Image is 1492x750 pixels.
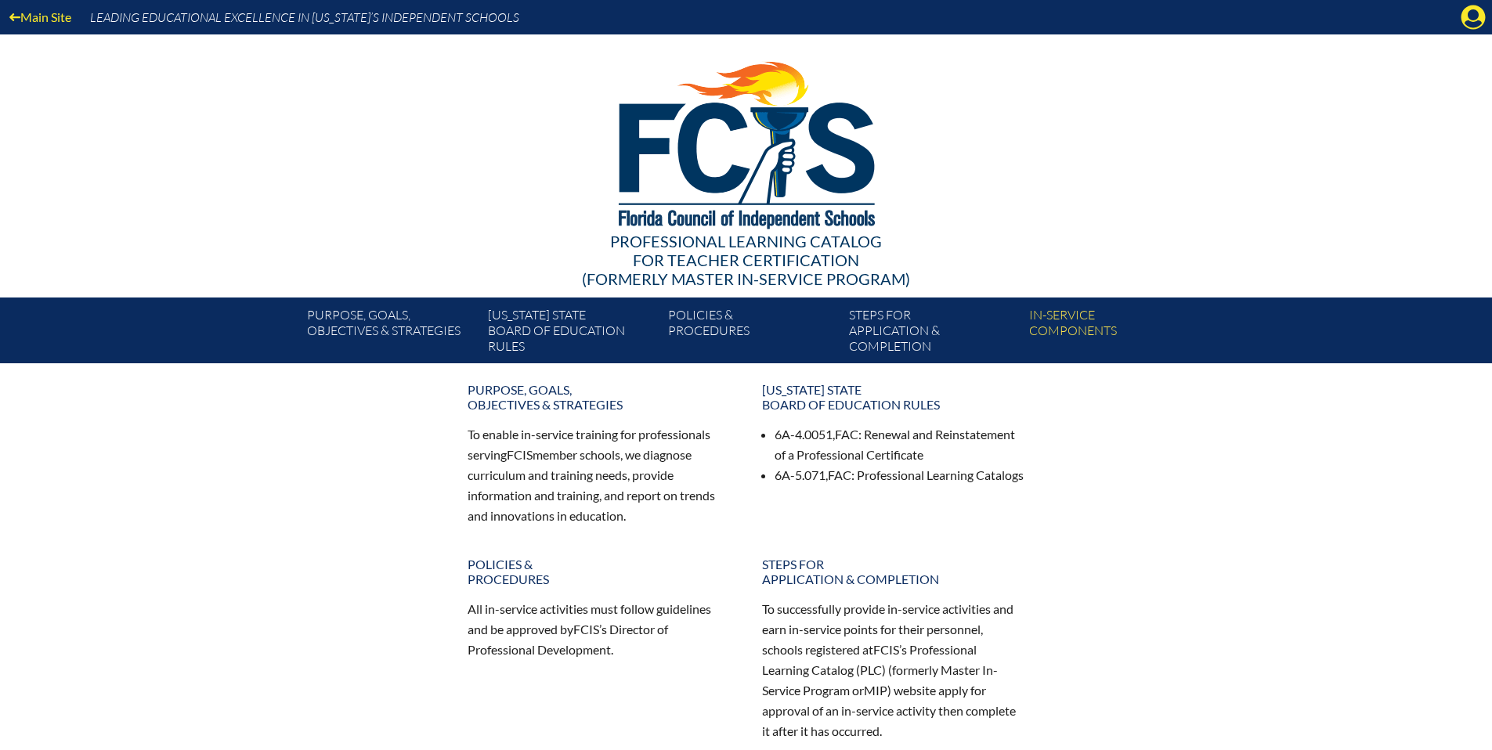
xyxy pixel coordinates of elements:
p: To enable in-service training for professionals serving member schools, we diagnose curriculum an... [468,424,731,525]
a: Steps forapplication & completion [843,304,1023,363]
span: FAC [835,427,858,442]
p: To successfully provide in-service activities and earn in-service points for their personnel, sch... [762,599,1025,741]
span: PLC [860,662,882,677]
li: 6A-5.071, : Professional Learning Catalogs [775,465,1025,485]
img: FCISlogo221.eps [584,34,908,248]
span: FAC [828,467,851,482]
span: FCIS [573,622,599,636]
a: In-servicecomponents [1023,304,1203,363]
li: 6A-4.0051, : Renewal and Reinstatement of a Professional Certificate [775,424,1025,465]
span: for Teacher Certification [633,251,859,269]
a: [US_STATE] StateBoard of Education rules [482,304,662,363]
span: MIP [864,683,887,698]
a: [US_STATE] StateBoard of Education rules [753,376,1035,418]
div: Professional Learning Catalog (formerly Master In-service Program) [295,232,1198,288]
a: Policies &Procedures [458,550,740,593]
a: Main Site [3,6,78,27]
a: Steps forapplication & completion [753,550,1035,593]
span: FCIS [873,642,899,657]
a: Purpose, goals,objectives & strategies [301,304,481,363]
a: Policies &Procedures [662,304,842,363]
a: Purpose, goals,objectives & strategies [458,376,740,418]
svg: Manage account [1461,5,1486,30]
span: FCIS [507,447,533,462]
p: All in-service activities must follow guidelines and be approved by ’s Director of Professional D... [468,599,731,660]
